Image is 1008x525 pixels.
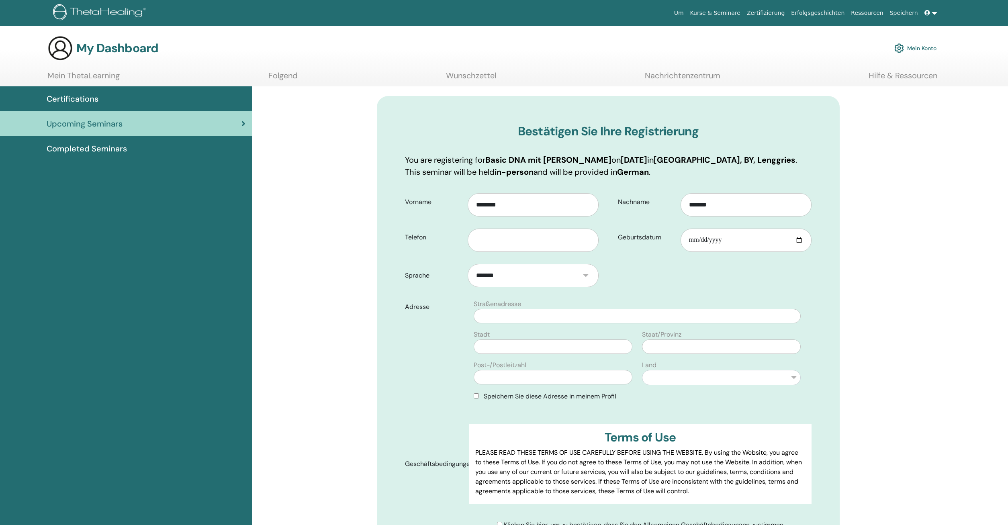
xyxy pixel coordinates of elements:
[399,299,469,315] label: Adresse
[47,93,98,105] span: Certifications
[474,330,490,339] label: Stadt
[47,118,123,130] span: Upcoming Seminars
[848,6,886,20] a: Ressourcen
[446,71,496,86] a: Wunschzettel
[475,430,805,445] h3: Terms of Use
[642,360,656,370] label: Land
[47,143,127,155] span: Completed Seminars
[887,6,921,20] a: Speichern
[495,167,534,177] b: in-person
[53,4,149,22] img: logo.png
[47,35,73,61] img: generic-user-icon.jpg
[474,360,526,370] label: Post-/Postleitzahl
[744,6,788,20] a: Zertifizierung
[76,41,158,55] h3: My Dashboard
[671,6,687,20] a: Um
[399,194,468,210] label: Vorname
[654,155,795,165] b: [GEOGRAPHIC_DATA], BY, Lenggries
[268,71,298,86] a: Folgend
[645,71,720,86] a: Nachrichtenzentrum
[405,154,812,178] p: You are registering for on in . This seminar will be held and will be provided in .
[894,41,904,55] img: cog.svg
[485,155,611,165] b: Basic DNA mit [PERSON_NAME]
[612,194,681,210] label: Nachname
[484,392,616,400] span: Speichern Sie diese Adresse in meinem Profil
[475,448,805,496] p: PLEASE READ THESE TERMS OF USE CAREFULLY BEFORE USING THE WEBSITE. By using the Website, you agre...
[399,230,468,245] label: Telefon
[399,268,468,283] label: Sprache
[47,71,120,86] a: Mein ThetaLearning
[869,71,937,86] a: Hilfe & Ressourcen
[894,39,936,57] a: Mein Konto
[405,124,812,139] h3: Bestätigen Sie Ihre Registrierung
[621,155,647,165] b: [DATE]
[617,167,649,177] b: German
[687,6,744,20] a: Kurse & Seminare
[474,299,521,309] label: Straßenadresse
[788,6,848,20] a: Erfolgsgeschichten
[612,230,681,245] label: Geburtsdatum
[642,330,681,339] label: Staat/Provinz
[399,456,469,472] label: Geschäftsbedingungen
